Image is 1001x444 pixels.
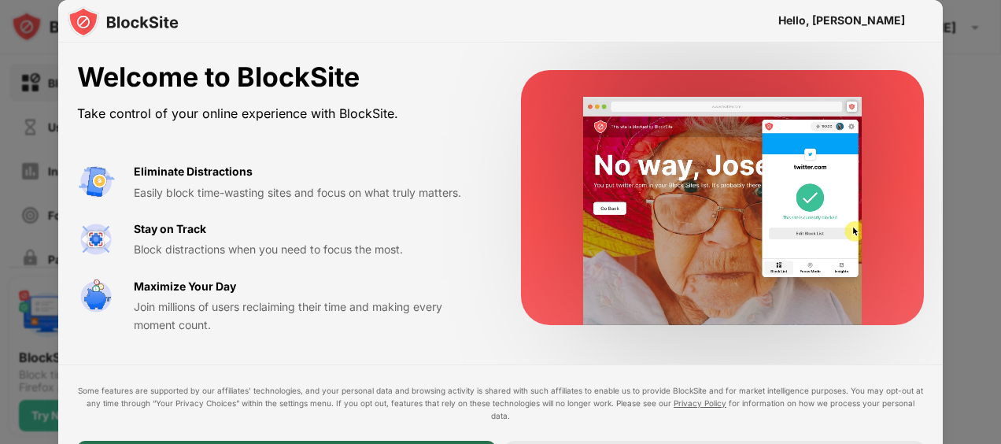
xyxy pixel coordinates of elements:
[77,220,115,258] img: value-focus.svg
[134,298,483,334] div: Join millions of users reclaiming their time and making every moment count.
[134,184,483,202] div: Easily block time-wasting sites and focus on what truly matters.
[134,278,236,295] div: Maximize Your Day
[77,384,924,422] div: Some features are supported by our affiliates’ technologies, and your personal data and browsing ...
[77,61,483,94] div: Welcome to BlockSite
[674,398,726,408] a: Privacy Policy
[77,278,115,316] img: value-safe-time.svg
[134,163,253,180] div: Eliminate Distractions
[778,14,905,27] div: Hello, [PERSON_NAME]
[68,6,179,38] img: logo-blocksite.svg
[77,102,483,125] div: Take control of your online experience with BlockSite.
[134,220,206,238] div: Stay on Track
[77,163,115,201] img: value-avoid-distractions.svg
[134,241,483,258] div: Block distractions when you need to focus the most.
